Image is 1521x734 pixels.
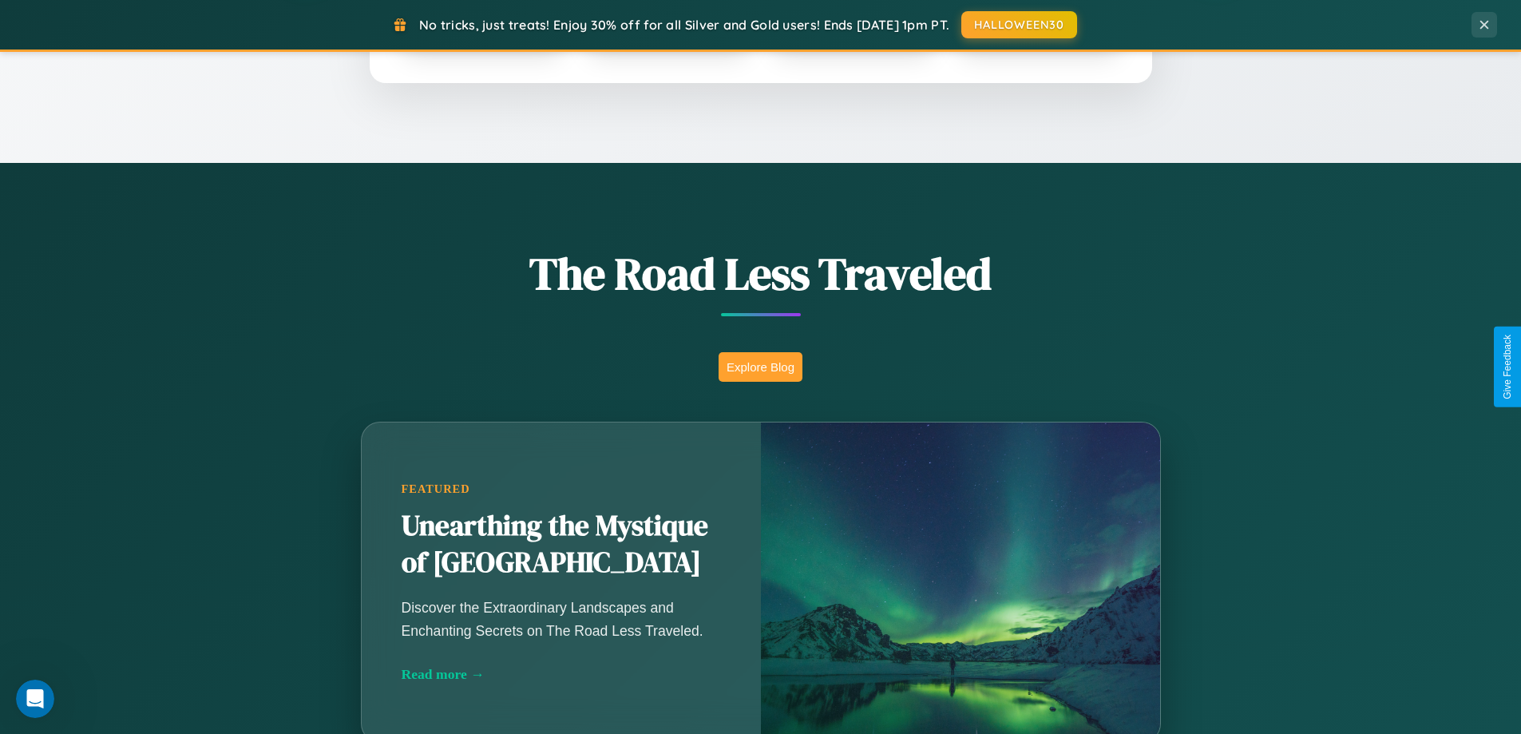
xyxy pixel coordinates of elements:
span: No tricks, just treats! Enjoy 30% off for all Silver and Gold users! Ends [DATE] 1pm PT. [419,17,949,33]
button: HALLOWEEN30 [961,11,1077,38]
h2: Unearthing the Mystique of [GEOGRAPHIC_DATA] [402,508,721,581]
div: Give Feedback [1502,335,1513,399]
h1: The Road Less Traveled [282,243,1240,304]
button: Explore Blog [719,352,802,382]
iframe: Intercom live chat [16,680,54,718]
p: Discover the Extraordinary Landscapes and Enchanting Secrets on The Road Less Traveled. [402,597,721,641]
div: Featured [402,482,721,496]
div: Read more → [402,666,721,683]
